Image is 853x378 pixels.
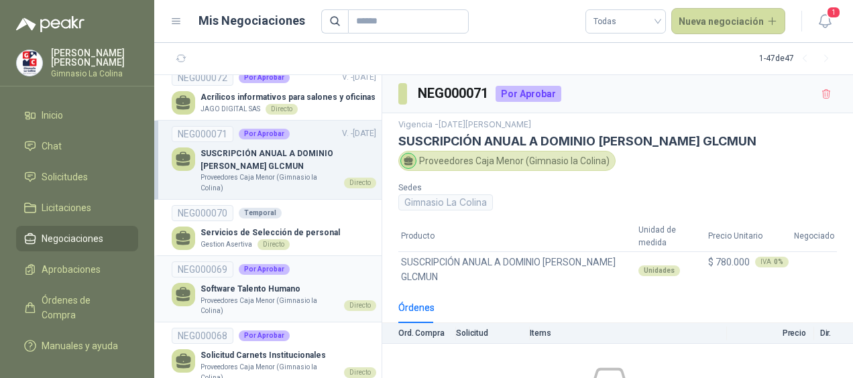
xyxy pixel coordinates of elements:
span: Órdenes de Compra [42,293,125,322]
p: Solicitud Carnets Institucionales [201,349,376,362]
div: Por Aprobar [239,330,290,341]
a: Inicio [16,103,138,128]
span: Negociaciones [42,231,103,246]
div: Órdenes [398,300,435,315]
p: Gestion Asertiva [201,239,252,250]
div: Por Aprobar [496,86,561,102]
div: NEG000072 [172,70,233,86]
span: SUSCRIPCIÓN ANUAL A DOMINIO [PERSON_NAME] GLCMUN [401,255,633,284]
b: 0 % [774,259,783,265]
button: Nueva negociación [671,8,786,35]
th: Precio Unitario [705,221,791,252]
span: $ 780.000 [708,255,750,269]
h3: NEG000071 [418,83,490,104]
p: Servicios de Selección de personal [201,227,340,239]
span: V. - [DATE] [342,72,376,82]
div: IVA [755,257,789,267]
span: 1 [826,6,841,19]
a: Aprobaciones [16,257,138,282]
th: Solicitud [456,323,530,344]
p: [PERSON_NAME] [PERSON_NAME] [51,48,138,67]
span: Solicitudes [42,170,88,184]
a: Manuales y ayuda [16,333,138,359]
div: Proveedores Caja Menor (Gimnasio la Colina) [398,151,616,171]
a: NEG000072Por AprobarV. -[DATE] Acrílicos informativos para salones y oficinasJAGO DIGITAL SASDirecto [172,70,376,115]
a: Negociaciones [16,226,138,251]
span: Chat [42,139,62,153]
div: NEG000069 [172,261,233,277]
th: Negociado [791,221,837,252]
span: Licitaciones [42,200,91,215]
p: Vigencia - [DATE][PERSON_NAME] [398,119,837,131]
div: Unidades [638,265,680,276]
p: Proveedores Caja Menor (Gimnasio la Colina) [201,296,339,316]
div: Directo [344,300,376,311]
div: NEG000071 [172,126,233,142]
a: Chat [16,133,138,159]
h1: Mis Negociaciones [198,11,305,30]
a: Solicitudes [16,164,138,190]
img: Company Logo [17,50,42,76]
p: Acrílicos informativos para salones y oficinas [201,91,376,104]
p: Sedes [398,182,612,194]
p: Software Talento Humano [201,283,376,296]
th: Dir. [814,323,853,344]
span: V. - [DATE] [342,129,376,138]
div: Directo [266,104,298,115]
div: Directo [344,367,376,378]
div: Temporal [239,208,282,218]
h3: SUSCRIPCIÓN ANUAL A DOMINIO [PERSON_NAME] GLCMUN [398,134,837,148]
a: NEG000069Por AprobarSoftware Talento HumanoProveedores Caja Menor (Gimnasio la Colina)Directo [172,261,376,316]
th: Producto [398,221,636,252]
div: Por Aprobar [239,72,290,83]
span: Manuales y ayuda [42,338,118,353]
p: JAGO DIGITAL SAS [201,104,260,115]
span: Inicio [42,108,63,123]
p: Gimnasio La Colina [51,70,138,78]
p: Proveedores Caja Menor (Gimnasio la Colina) [201,172,339,193]
div: NEG000068 [172,328,233,344]
th: Precio [727,323,814,344]
span: Aprobaciones [42,262,101,277]
div: 1 - 47 de 47 [759,48,837,70]
div: Gimnasio La Colina [398,194,493,210]
div: Por Aprobar [239,264,290,275]
img: Logo peakr [16,16,84,32]
div: Directo [344,178,376,188]
p: SUSCRIPCIÓN ANUAL A DOMINIO [PERSON_NAME] GLCMUN [201,147,376,173]
th: Unidad de medida [636,221,705,252]
th: Items [530,323,727,344]
a: Órdenes de Compra [16,288,138,328]
div: Por Aprobar [239,129,290,139]
a: NEG000071Por AprobarV. -[DATE] SUSCRIPCIÓN ANUAL A DOMINIO [PERSON_NAME] GLCMUNProveedores Caja M... [172,126,376,194]
span: Todas [593,11,658,31]
th: Ord. Compra [382,323,456,344]
button: 1 [813,9,837,34]
div: NEG000070 [172,205,233,221]
div: Directo [258,239,290,250]
a: Licitaciones [16,195,138,220]
a: NEG000070TemporalServicios de Selección de personalGestion AsertivaDirecto [172,205,376,250]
